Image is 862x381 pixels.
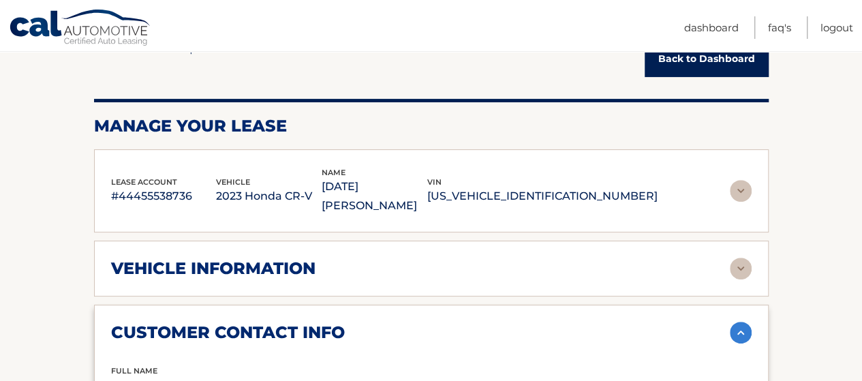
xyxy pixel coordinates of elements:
[111,258,315,279] h2: vehicle information
[111,177,177,187] span: lease account
[730,258,752,279] img: accordion-rest.svg
[427,187,658,206] p: [US_VEHICLE_IDENTIFICATION_NUMBER]
[111,187,217,206] p: #44455538736
[684,16,739,39] a: Dashboard
[768,16,791,39] a: FAQ's
[9,9,152,48] a: Cal Automotive
[111,366,157,376] span: full name
[730,180,752,202] img: accordion-rest.svg
[645,41,769,77] a: Back to Dashboard
[820,16,853,39] a: Logout
[94,116,769,136] h2: Manage Your Lease
[322,168,345,177] span: name
[730,322,752,344] img: accordion-active.svg
[427,177,442,187] span: vin
[322,177,427,215] p: [DATE][PERSON_NAME]
[111,322,345,343] h2: customer contact info
[216,177,250,187] span: vehicle
[216,187,322,206] p: 2023 Honda CR-V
